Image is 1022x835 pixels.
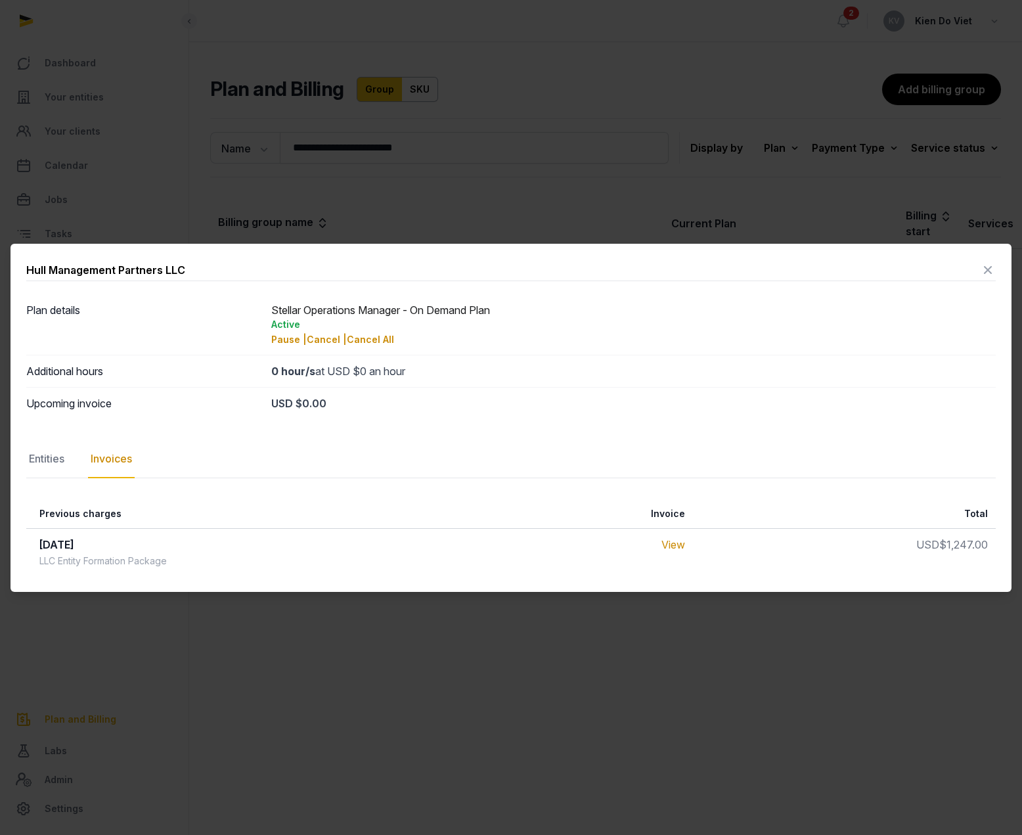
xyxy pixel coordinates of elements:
span: $1,247.00 [939,538,988,551]
dt: Additional hours [26,363,261,379]
span: Cancel | [307,334,347,345]
dt: Plan details [26,302,261,347]
span: Pause | [271,334,307,345]
div: Hull Management Partners LLC [26,262,185,278]
div: Stellar Operations Manager - On Demand Plan [271,302,996,347]
div: at USD $0 an hour [271,363,996,379]
nav: Tabs [26,440,996,478]
div: Invoices [88,440,135,478]
div: USD $0.00 [271,395,996,411]
span: [DATE] [39,538,74,551]
span: USD [916,538,939,551]
th: Invoice [512,499,693,529]
div: Active [271,318,996,331]
a: View [661,538,685,551]
span: Cancel All [347,334,394,345]
th: Previous charges [26,499,512,529]
div: LLC Entity Formation Package [39,554,167,568]
strong: 0 hour/s [271,365,315,378]
dt: Upcoming invoice [26,395,261,411]
th: Total [693,499,996,529]
div: Entities [26,440,67,478]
